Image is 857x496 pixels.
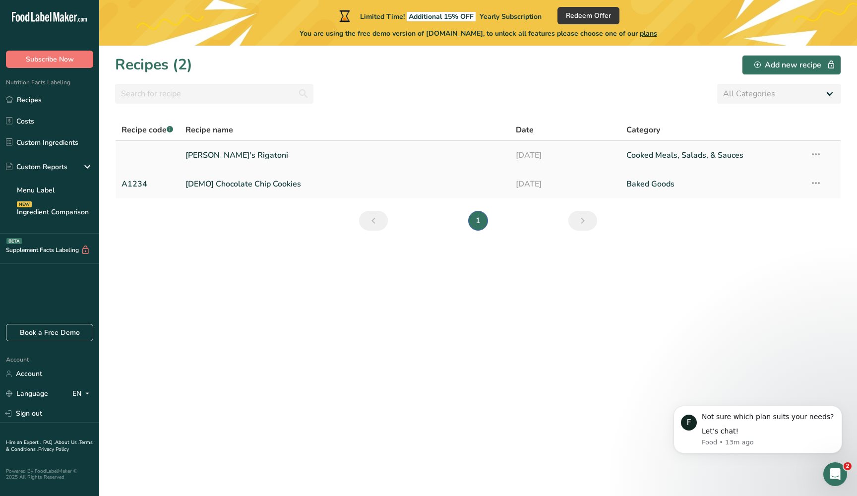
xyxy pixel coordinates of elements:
[659,391,857,469] iframe: Intercom notifications message
[6,51,93,68] button: Subscribe Now
[6,238,22,244] div: BETA
[122,174,174,194] a: A1234
[6,468,93,480] div: Powered By FoodLabelMaker © 2025 All Rights Reserved
[300,28,657,39] span: You are using the free demo version of [DOMAIN_NAME], to unlock all features please choose one of...
[26,54,74,64] span: Subscribe Now
[566,10,611,21] span: Redeem Offer
[640,29,657,38] span: plans
[6,385,48,402] a: Language
[407,12,476,21] span: Additional 15% OFF
[17,201,32,207] div: NEW
[626,145,798,166] a: Cooked Meals, Salads, & Sauces
[6,324,93,341] a: Book a Free Demo
[359,211,388,231] a: Previous page
[115,54,192,76] h1: Recipes (2)
[38,446,69,453] a: Privacy Policy
[55,439,79,446] a: About Us .
[568,211,597,231] a: Next page
[626,124,660,136] span: Category
[185,124,233,136] span: Recipe name
[480,12,542,21] span: Yearly Subscription
[516,124,534,136] span: Date
[844,462,852,470] span: 2
[6,162,67,172] div: Custom Reports
[185,174,504,194] a: [DEMO] Chocolate Chip Cookies
[185,145,504,166] a: [PERSON_NAME]'s Rigatoni
[6,439,41,446] a: Hire an Expert .
[626,174,798,194] a: Baked Goods
[43,439,55,446] a: FAQ .
[754,59,829,71] div: Add new recipe
[122,124,173,135] span: Recipe code
[516,145,614,166] a: [DATE]
[742,55,841,75] button: Add new recipe
[516,174,614,194] a: [DATE]
[115,84,313,104] input: Search for recipe
[72,388,93,400] div: EN
[557,7,619,24] button: Redeem Offer
[823,462,847,486] iframe: Intercom live chat
[337,10,542,22] div: Limited Time!
[6,439,93,453] a: Terms & Conditions .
